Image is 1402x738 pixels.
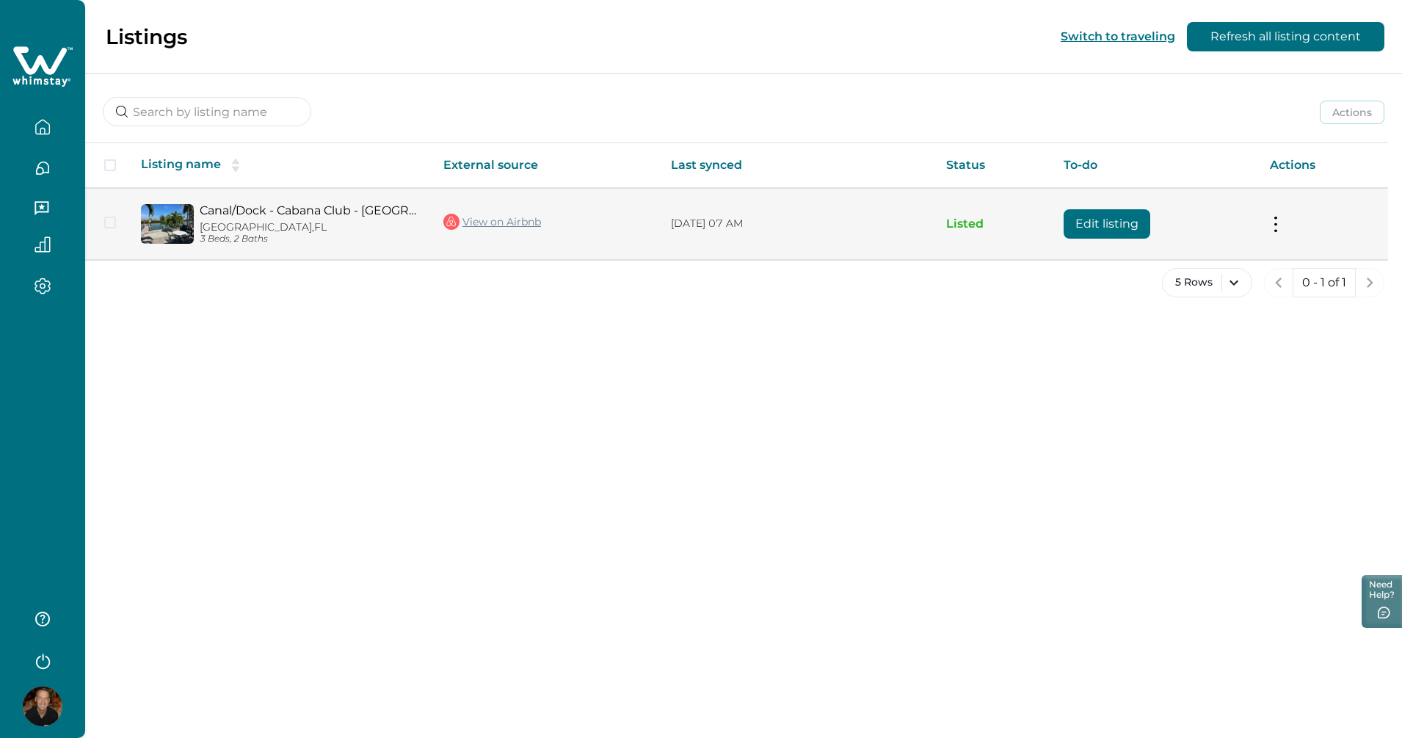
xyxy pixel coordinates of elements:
[200,221,420,234] p: [GEOGRAPHIC_DATA], FL
[221,158,250,173] button: sorting
[1064,209,1150,239] button: Edit listing
[129,143,432,188] th: Listing name
[432,143,659,188] th: External source
[1061,29,1175,43] button: Switch to traveling
[1052,143,1259,188] th: To-do
[1302,275,1346,290] p: 0 - 1 of 1
[1293,268,1356,297] button: 0 - 1 of 1
[443,212,541,231] a: View on Airbnb
[1320,101,1384,124] button: Actions
[200,203,420,217] a: Canal/Dock - Cabana Club - [GEOGRAPHIC_DATA] - Remodeled
[23,687,62,726] img: Whimstay Host
[1355,268,1384,297] button: next page
[1187,22,1384,51] button: Refresh all listing content
[934,143,1052,188] th: Status
[671,217,923,231] p: [DATE] 07 AM
[141,204,194,244] img: propertyImage_Canal/Dock - Cabana Club - Pickleball - Remodeled
[103,97,311,126] input: Search by listing name
[1264,268,1293,297] button: previous page
[106,24,187,49] p: Listings
[659,143,935,188] th: Last synced
[200,234,420,245] p: 3 Beds, 2 Baths
[1162,268,1252,297] button: 5 Rows
[946,217,1040,231] p: Listed
[1258,143,1388,188] th: Actions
